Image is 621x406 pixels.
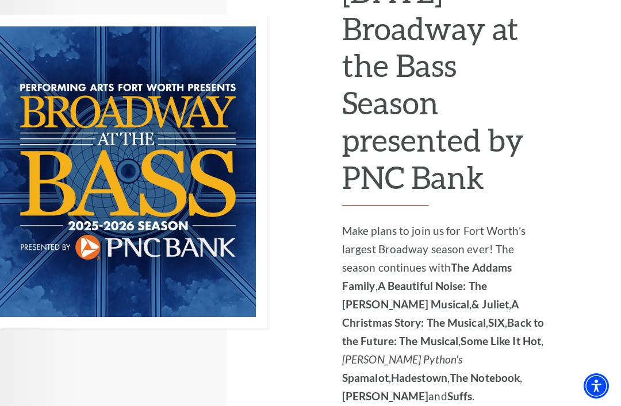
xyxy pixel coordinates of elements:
[342,279,487,311] strong: A Beautiful Noise: The [PERSON_NAME] Musical
[450,371,520,384] strong: The Notebook
[342,222,546,405] p: Make plans to join us for Fort Worth’s largest Broadway season ever! The season continues with , ...
[447,389,473,403] strong: Suffs
[342,389,428,403] strong: [PERSON_NAME]
[461,334,541,347] strong: Some Like It Hot
[488,316,505,329] strong: SIX
[342,353,462,366] em: [PERSON_NAME] Python's
[471,297,509,311] strong: & Juliet
[391,371,447,384] strong: Hadestown
[584,373,609,399] div: Accessibility Menu
[342,371,389,384] strong: Spamalot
